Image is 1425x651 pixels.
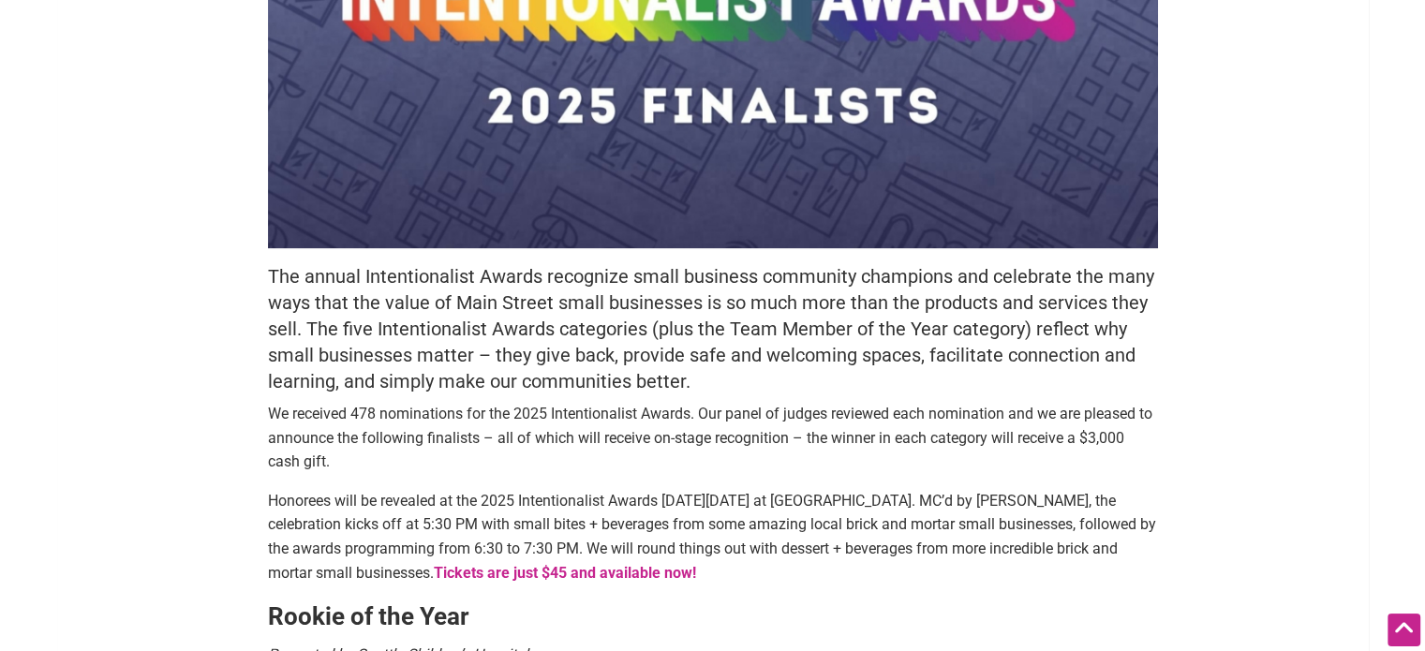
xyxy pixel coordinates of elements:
[434,564,696,582] a: Tickets are just $45 and available now!
[268,263,1158,394] h5: The annual Intentionalist Awards recognize small business community champions and celebrate the m...
[268,402,1158,474] p: We received 478 nominations for the 2025 Intentionalist Awards. Our panel of judges reviewed each...
[268,602,469,630] strong: Rookie of the Year
[1388,614,1420,646] div: Scroll Back to Top
[268,489,1158,584] p: Honorees will be revealed at the 2025 Intentionalist Awards [DATE][DATE] at [GEOGRAPHIC_DATA]. MC...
